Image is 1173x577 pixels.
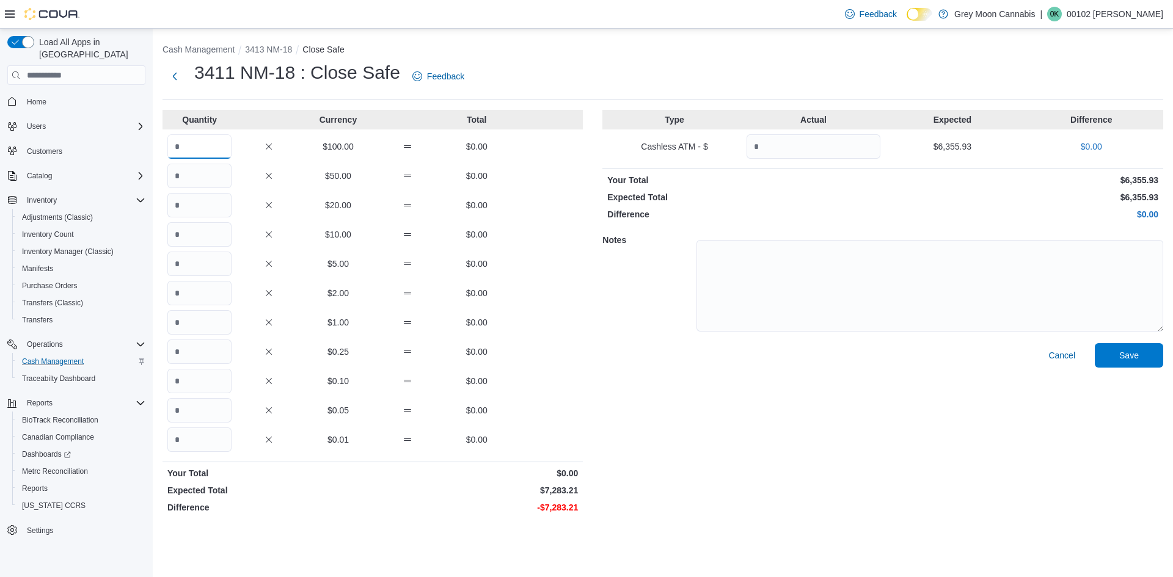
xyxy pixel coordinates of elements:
button: Reports [12,480,150,497]
span: Customers [27,147,62,156]
a: Transfers (Classic) [17,296,88,310]
span: Purchase Orders [17,278,145,293]
button: Reports [2,394,150,412]
span: Manifests [22,264,53,274]
a: Inventory Count [17,227,79,242]
span: Customers [22,143,145,159]
span: Purchase Orders [22,281,78,291]
span: Inventory Manager (Classic) [22,247,114,256]
p: $100.00 [306,140,370,153]
button: Traceabilty Dashboard [12,370,150,387]
button: Operations [2,336,150,353]
button: Settings [2,521,150,539]
h1: 3411 NM-18 : Close Safe [194,60,400,85]
span: Metrc Reconciliation [22,466,88,476]
p: Your Total [167,467,370,479]
a: Feedback [407,64,469,89]
p: $10.00 [306,228,370,241]
span: Feedback [427,70,464,82]
button: Users [22,119,51,134]
span: Inventory Manager (Classic) [17,244,145,259]
input: Quantity [167,164,232,188]
p: $0.00 [445,258,509,270]
span: Inventory [27,195,57,205]
p: $7,283.21 [375,484,578,496]
button: Operations [22,337,68,352]
span: Cash Management [17,354,145,369]
p: $0.00 [445,199,509,211]
button: Adjustments (Classic) [12,209,150,226]
p: Expected Total [607,191,880,203]
p: Currency [306,114,370,126]
button: Canadian Compliance [12,429,150,446]
span: Dashboards [17,447,145,462]
p: $6,355.93 [885,174,1158,186]
p: $1.00 [306,316,370,328]
input: Quantity [167,134,232,159]
span: Save [1119,349,1139,361]
p: Difference [607,208,880,220]
button: Purchase Orders [12,277,150,294]
button: Manifests [12,260,150,277]
p: $0.00 [445,375,509,387]
p: $2.00 [306,287,370,299]
button: Inventory Manager (Classic) [12,243,150,260]
button: BioTrack Reconciliation [12,412,150,429]
span: Inventory Count [17,227,145,242]
span: Reports [22,396,145,410]
button: Cancel [1043,343,1080,368]
p: $0.00 [445,346,509,358]
button: Catalog [2,167,150,184]
button: Catalog [22,169,57,183]
p: $20.00 [306,199,370,211]
p: Expected [885,114,1019,126]
a: Home [22,95,51,109]
button: Save [1095,343,1163,368]
a: BioTrack Reconciliation [17,413,103,427]
p: $0.00 [375,467,578,479]
span: Reports [27,398,53,408]
p: Expected Total [167,484,370,496]
p: Grey Moon Cannabis [954,7,1035,21]
p: $0.00 [885,208,1158,220]
span: Traceabilty Dashboard [17,371,145,386]
input: Quantity [167,369,232,393]
span: Users [27,122,46,131]
p: $6,355.93 [885,140,1019,153]
input: Dark Mode [907,8,932,21]
span: Canadian Compliance [17,430,145,445]
span: 0K [1050,7,1059,21]
p: Total [445,114,509,126]
span: Metrc Reconciliation [17,464,145,479]
p: 00102 [PERSON_NAME] [1067,7,1163,21]
span: Transfers (Classic) [17,296,145,310]
h5: Notes [602,228,694,252]
p: $0.00 [445,228,509,241]
span: Adjustments (Classic) [17,210,145,225]
p: $0.25 [306,346,370,358]
span: Reports [17,481,145,496]
button: [US_STATE] CCRS [12,497,150,514]
span: Settings [27,526,53,535]
nav: An example of EuiBreadcrumbs [163,43,1163,58]
button: Close Safe [302,45,344,54]
input: Quantity [167,252,232,276]
button: Transfers (Classic) [12,294,150,311]
input: Quantity [167,398,232,423]
button: 3413 NM-18 [245,45,292,54]
p: $0.00 [445,287,509,299]
a: Traceabilty Dashboard [17,371,100,386]
span: Users [22,119,145,134]
input: Quantity [167,222,232,247]
a: Adjustments (Classic) [17,210,98,225]
p: Cashless ATM - $ [607,140,741,153]
button: Inventory Count [12,226,150,243]
span: [US_STATE] CCRS [22,501,86,510]
span: Load All Apps in [GEOGRAPHIC_DATA] [34,36,145,60]
span: BioTrack Reconciliation [17,413,145,427]
p: $0.01 [306,434,370,446]
span: Dashboards [22,449,71,459]
span: Operations [22,337,145,352]
p: $0.00 [445,170,509,182]
p: Difference [1025,114,1158,126]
